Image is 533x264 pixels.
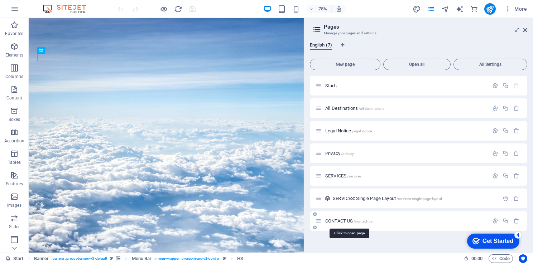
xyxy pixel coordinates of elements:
div: Settings [492,128,498,134]
img: Editor Logo [41,5,95,13]
div: Get Started 4 items remaining, 20% complete [6,4,58,19]
i: Reload page [174,5,182,13]
div: Remove [513,173,519,179]
button: commerce [470,5,479,13]
span: English (7) [310,41,332,51]
button: Click here to leave preview mode and continue editing [159,5,168,13]
i: This element is a customizable preset [223,256,226,260]
span: / [336,84,337,88]
div: Duplicate [503,83,509,89]
span: More [504,5,527,13]
p: Accordion [4,138,24,144]
span: Click to select. Double-click to edit [237,254,243,263]
button: 75% [306,5,332,13]
div: Duplicate [503,128,509,134]
div: The startpage cannot be deleted [513,83,519,89]
div: Legal Notice/legal-notice [323,128,489,133]
span: Click to open page [325,128,372,133]
h6: 75% [317,5,328,13]
button: text_generator [456,5,464,13]
div: Privacy/privacy [323,151,489,156]
div: Get Started [21,8,52,14]
i: AI Writer [456,5,464,13]
i: Publish [486,5,494,13]
div: Start/ [323,83,489,88]
a: Click to cancel selection. Double-click to open Pages [6,254,24,263]
p: Features [6,181,23,187]
div: SERVICES: Single Page Layout/services-single-page-layout [331,196,499,201]
span: /privacy [341,152,354,156]
p: Boxes [9,117,20,122]
div: Duplicate [503,105,509,111]
button: Open all [383,59,451,70]
span: Click to open page [325,173,361,179]
button: design [413,5,421,13]
h3: Manage your pages and settings [324,30,513,36]
i: Design (Ctrl+Alt+Y) [413,5,421,13]
p: Tables [8,160,21,165]
span: : [476,256,477,261]
div: Remove [513,150,519,156]
div: This layout is used as a template for all items (e.g. a blog post) of this collection. The conten... [325,195,331,201]
button: Code [489,254,513,263]
p: Slider [9,224,20,230]
h6: Session time [464,254,483,263]
nav: breadcrumb [34,254,243,263]
span: All Settings [457,62,524,67]
span: . banner .preset-banner-v3-default [52,254,107,263]
div: All Destinations/all-destinations [323,106,489,111]
div: Settings [492,83,498,89]
i: This element is a customizable preset [110,256,113,260]
button: More [501,3,530,15]
span: Click to select. Double-click to edit [34,254,49,263]
span: /all-destinations [359,107,384,111]
span: Open all [386,62,447,67]
span: Code [492,254,510,263]
p: Columns [5,74,23,79]
span: /contact-us [354,219,373,223]
i: Pages (Ctrl+Alt+S) [427,5,435,13]
div: Duplicate [503,173,509,179]
button: All Settings [453,59,527,70]
button: Usercentrics [519,254,527,263]
i: This element contains a background [116,256,120,260]
h2: Pages [324,24,527,30]
p: Images [7,202,22,208]
div: Duplicate [503,150,509,156]
div: Remove [513,105,519,111]
div: Remove [513,218,519,224]
div: Settings [492,218,498,224]
span: Click to open page [333,196,442,201]
button: New page [310,59,380,70]
div: Settings [503,195,509,201]
span: /services [347,174,361,178]
div: Remove [513,128,519,134]
div: 4 [53,1,60,9]
button: pages [427,5,436,13]
span: New page [313,62,377,67]
div: SERVICES/services [323,173,489,178]
span: Click to select. Double-click to edit [132,254,152,263]
button: navigator [441,5,450,13]
div: Duplicate [503,218,509,224]
span: Click to open page [325,151,354,156]
div: Language Tabs [310,42,527,56]
i: On resize automatically adjust zoom level to fit chosen device. [336,6,342,12]
span: Click to open page [325,106,385,111]
div: Remove [513,195,519,201]
p: Content [6,95,22,101]
span: /services-single-page-layout [397,197,442,201]
span: Click to open page [325,83,337,88]
span: 00 00 [471,254,482,263]
p: Favorites [5,31,23,36]
div: Settings [492,173,498,179]
div: Settings [492,105,498,111]
span: CONTACT US [325,218,373,224]
i: Navigator [441,5,450,13]
div: Settings [492,150,498,156]
button: reload [174,5,182,13]
span: /legal-notice [352,129,372,133]
button: publish [484,3,496,15]
div: CONTACT US/contact-us [323,219,489,223]
span: . menu-wrapper .preset-menu-v2-border [154,254,220,263]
